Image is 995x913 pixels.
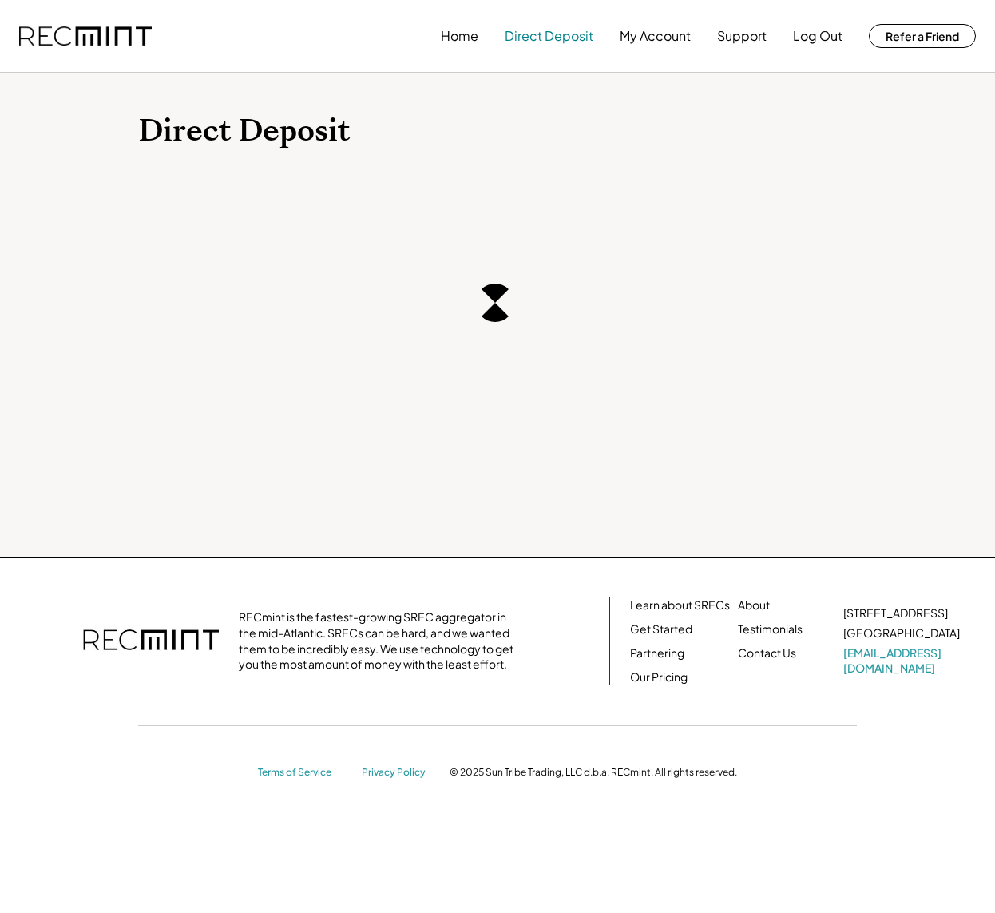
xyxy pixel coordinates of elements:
[843,625,960,641] div: [GEOGRAPHIC_DATA]
[717,20,767,52] button: Support
[738,597,770,613] a: About
[19,26,152,46] img: recmint-logotype%403x.png
[83,613,219,669] img: recmint-logotype%403x.png
[630,669,688,685] a: Our Pricing
[793,20,842,52] button: Log Out
[450,766,737,779] div: © 2025 Sun Tribe Trading, LLC d.b.a. RECmint. All rights reserved.
[620,20,691,52] button: My Account
[738,645,796,661] a: Contact Us
[843,645,963,677] a: [EMAIL_ADDRESS][DOMAIN_NAME]
[239,609,522,672] div: RECmint is the fastest-growing SREC aggregator in the mid-Atlantic. SRECs can be hard, and we wan...
[843,605,948,621] div: [STREET_ADDRESS]
[505,20,593,52] button: Direct Deposit
[869,24,976,48] button: Refer a Friend
[630,621,692,637] a: Get Started
[630,645,684,661] a: Partnering
[441,20,478,52] button: Home
[630,597,730,613] a: Learn about SRECs
[138,113,857,150] h1: Direct Deposit
[258,766,346,780] a: Terms of Service
[738,621,803,637] a: Testimonials
[362,766,434,780] a: Privacy Policy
